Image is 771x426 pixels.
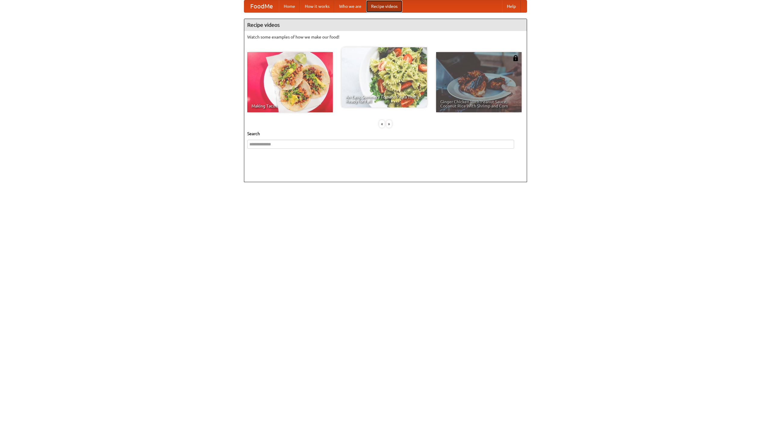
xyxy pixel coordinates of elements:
a: Who we are [334,0,366,12]
h5: Search [247,131,524,137]
div: « [379,120,385,128]
img: 483408.png [513,55,519,61]
a: How it works [300,0,334,12]
span: Making Tacos [251,104,329,108]
a: FoodMe [244,0,279,12]
a: Help [502,0,521,12]
a: Home [279,0,300,12]
div: » [386,120,392,128]
a: Recipe videos [366,0,402,12]
span: An Easy, Summery Tomato Pasta That's Ready for Fall [346,95,423,103]
h4: Recipe videos [244,19,527,31]
a: An Easy, Summery Tomato Pasta That's Ready for Fall [342,47,427,107]
a: Making Tacos [247,52,333,112]
p: Watch some examples of how we make our food! [247,34,524,40]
